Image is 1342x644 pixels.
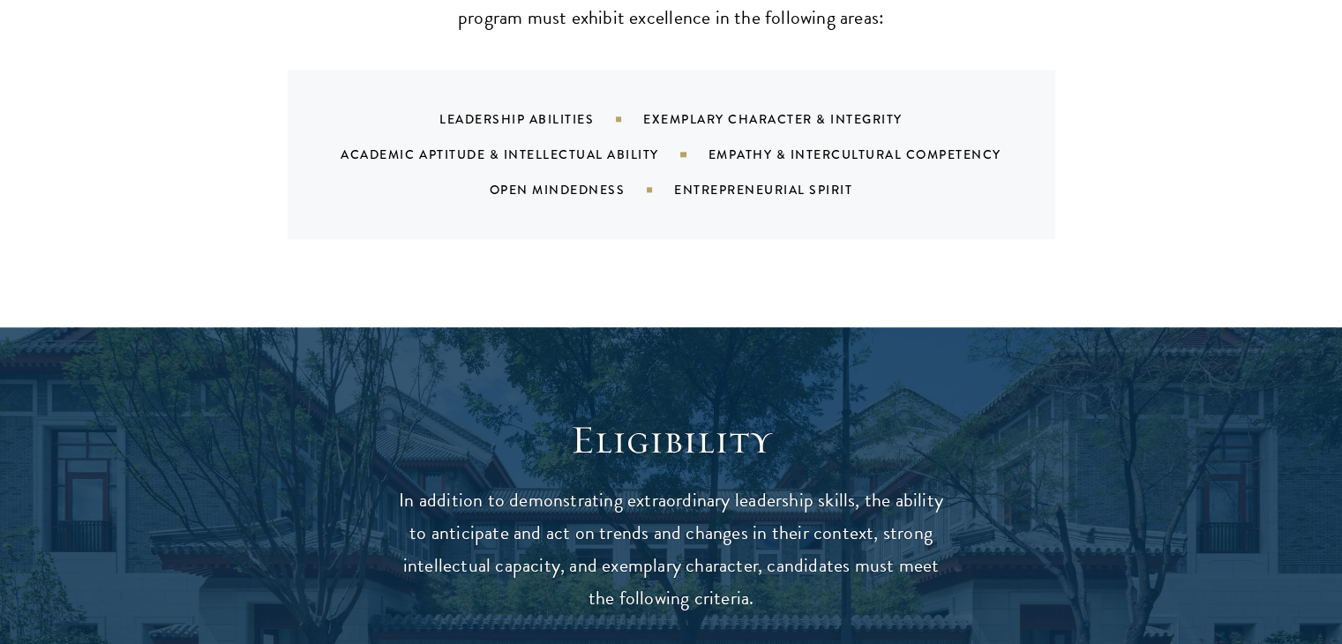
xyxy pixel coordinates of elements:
div: Entrepreneurial Spirit [674,181,896,198]
h2: Eligibility [398,416,945,465]
div: Leadership Abilities [439,110,643,128]
p: In addition to demonstrating extraordinary leadership skills, the ability to anticipate and act o... [398,484,945,615]
div: Open Mindedness [490,181,675,198]
div: Exemplary Character & Integrity [643,110,947,128]
div: Academic Aptitude & Intellectual Ability [341,146,708,163]
div: Empathy & Intercultural Competency [708,146,1046,163]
